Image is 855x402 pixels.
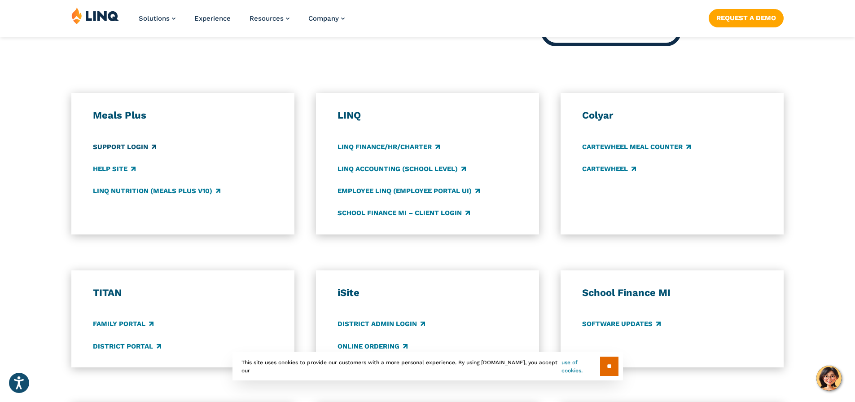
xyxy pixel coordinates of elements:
a: Experience [194,14,231,22]
span: Solutions [139,14,170,22]
h3: Colyar [582,109,763,122]
button: Hello, have a question? Let’s chat. [816,366,842,391]
img: LINQ | K‑12 Software [71,7,119,24]
a: LINQ Accounting (school level) [338,164,466,174]
a: Online Ordering [338,341,408,351]
a: Software Updates [582,319,661,329]
a: Employee LINQ (Employee Portal UI) [338,186,480,196]
a: use of cookies. [561,358,600,375]
a: Family Portal [93,319,153,329]
span: Resources [250,14,284,22]
h3: LINQ [338,109,518,122]
h3: School Finance MI [582,287,763,299]
h3: TITAN [93,287,273,299]
h3: Meals Plus [93,109,273,122]
a: Support Login [93,142,156,152]
a: District Admin Login [338,319,425,329]
a: LINQ Nutrition (Meals Plus v10) [93,186,220,196]
a: CARTEWHEEL [582,164,636,174]
a: School Finance MI – Client Login [338,208,470,218]
div: This site uses cookies to provide our customers with a more personal experience. By using [DOMAIN... [232,352,623,380]
a: Request a Demo [709,9,784,27]
a: Company [308,14,345,22]
h3: iSite [338,287,518,299]
a: LINQ Finance/HR/Charter [338,142,440,152]
a: CARTEWHEEL Meal Counter [582,142,691,152]
nav: Button Navigation [709,7,784,27]
nav: Primary Navigation [139,7,345,37]
a: Resources [250,14,289,22]
a: Solutions [139,14,175,22]
a: Help Site [93,164,136,174]
a: District Portal [93,341,161,351]
span: Company [308,14,339,22]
